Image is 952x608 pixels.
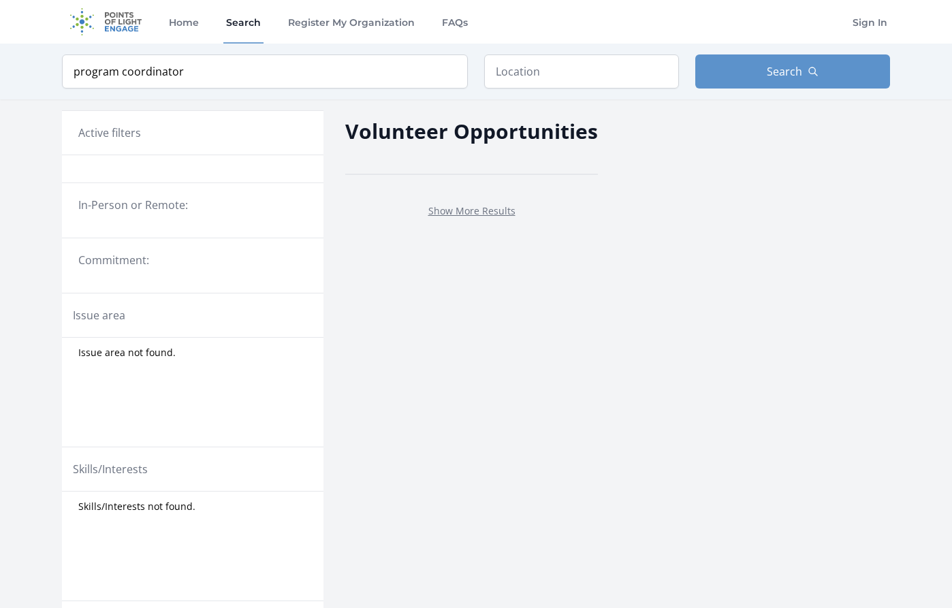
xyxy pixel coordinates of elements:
[73,461,148,477] legend: Skills/Interests
[345,116,598,146] h2: Volunteer Opportunities
[73,307,125,323] legend: Issue area
[695,54,890,89] button: Search
[62,54,468,89] input: Keyword
[78,252,307,268] legend: Commitment:
[767,63,802,80] span: Search
[78,346,176,359] span: Issue area not found.
[428,204,515,217] a: Show More Results
[78,500,195,513] span: Skills/Interests not found.
[484,54,679,89] input: Location
[78,197,307,213] legend: In-Person or Remote:
[78,125,141,141] h3: Active filters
